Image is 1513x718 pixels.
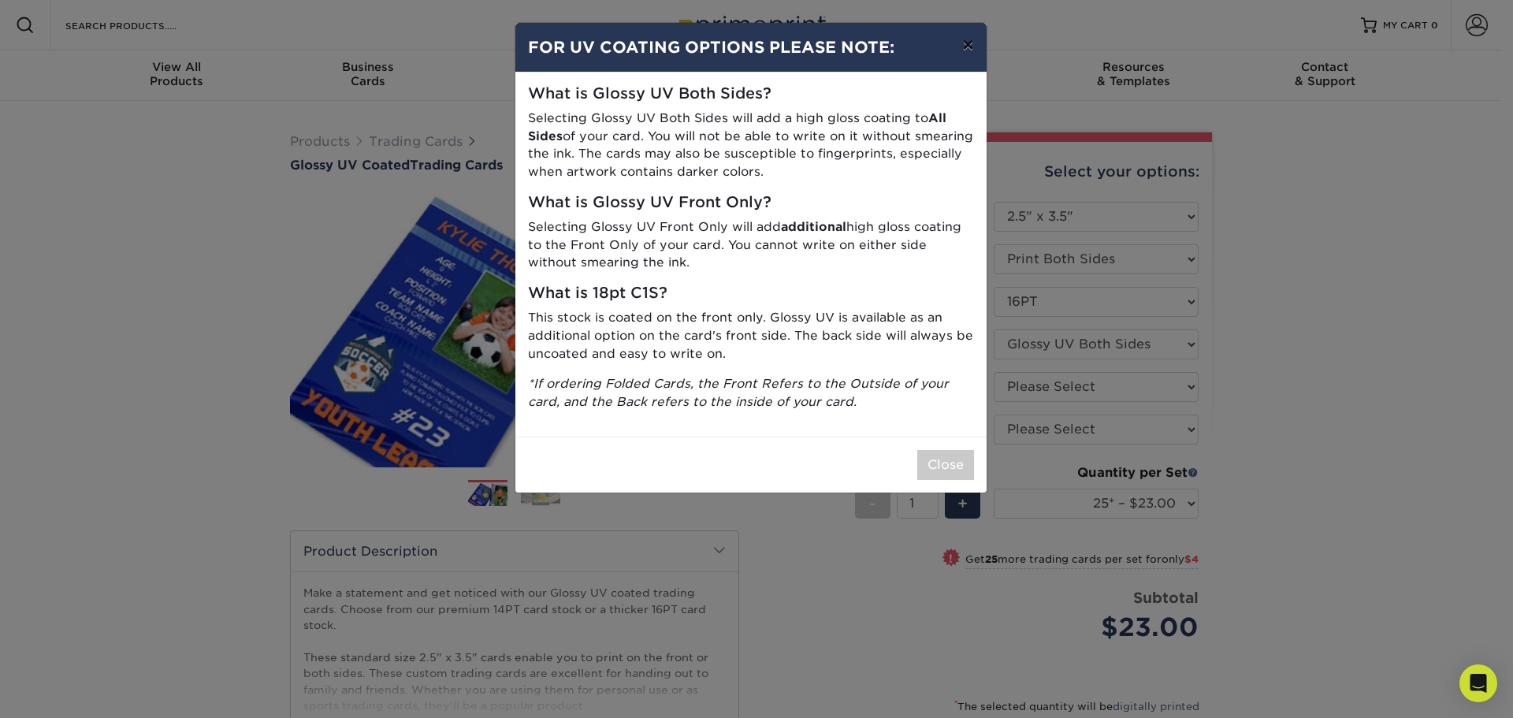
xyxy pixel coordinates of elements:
[528,218,974,272] p: Selecting Glossy UV Front Only will add high gloss coating to the Front Only of your card. You ca...
[528,309,974,363] p: This stock is coated on the front only. Glossy UV is available as an additional option on the car...
[528,194,974,212] h5: What is Glossy UV Front Only?
[917,450,974,480] button: Close
[950,23,986,67] button: ×
[528,376,949,409] i: *If ordering Folded Cards, the Front Refers to the Outside of your card, and the Back refers to t...
[1459,664,1497,702] div: Open Intercom Messenger
[781,219,846,234] strong: additional
[528,110,946,143] strong: All Sides
[528,285,974,303] h5: What is 18pt C1S?
[528,35,974,59] h4: FOR UV COATING OPTIONS PLEASE NOTE:
[528,110,974,181] p: Selecting Glossy UV Both Sides will add a high gloss coating to of your card. You will not be abl...
[528,85,974,103] h5: What is Glossy UV Both Sides?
